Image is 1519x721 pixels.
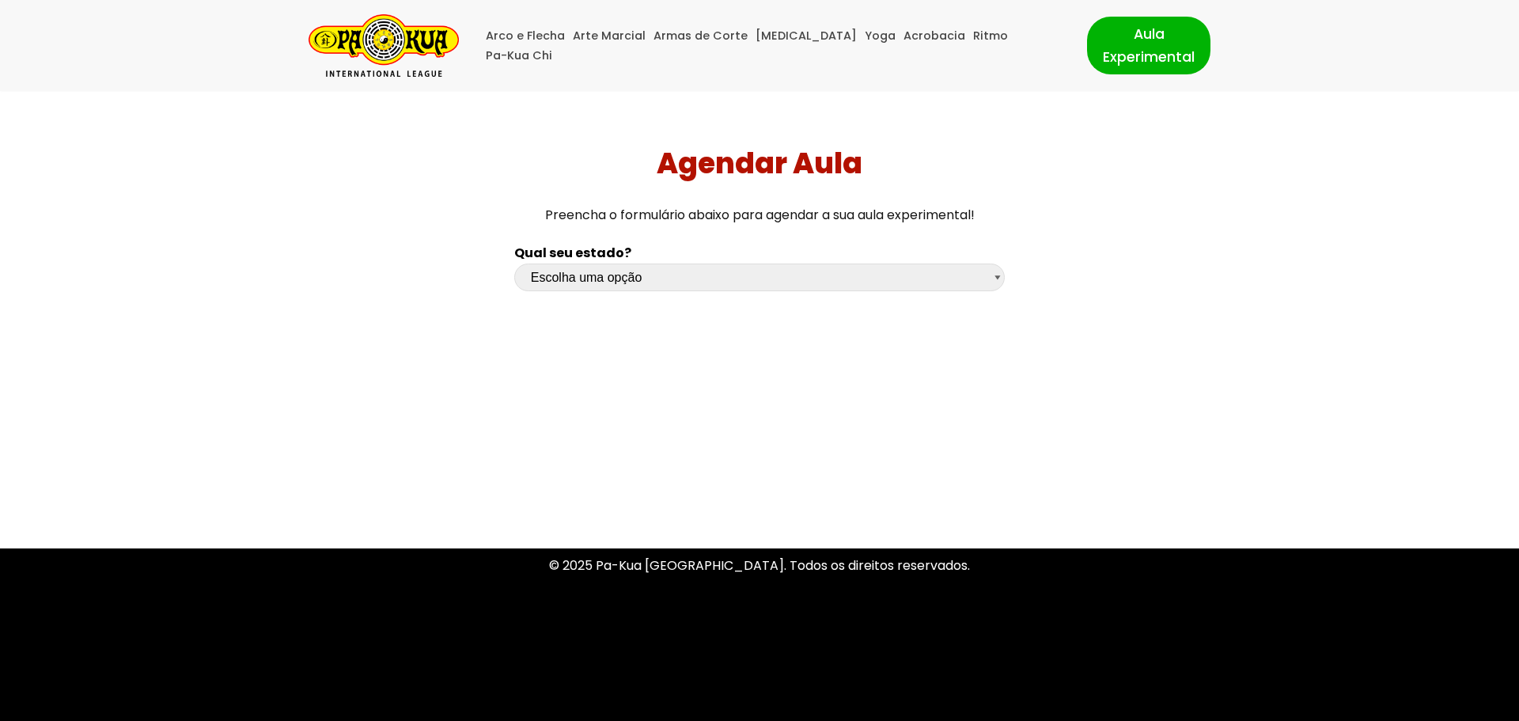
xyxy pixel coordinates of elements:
[653,26,748,46] a: Armas de Corte
[1087,17,1210,74] a: Aula Experimental
[903,26,965,46] a: Acrobacia
[6,146,1513,180] h1: Agendar Aula
[309,14,459,77] a: Pa-Kua Brasil Uma Escola de conhecimentos orientais para toda a família. Foco, habilidade concent...
[486,46,552,66] a: Pa-Kua Chi
[6,204,1513,226] p: Preencha o formulário abaixo para agendar a sua aula experimental!
[309,690,471,712] p: | Movido a
[309,555,1210,576] p: © 2025 Pa-Kua [GEOGRAPHIC_DATA]. Todos os direitos reservados.
[309,692,340,710] a: Neve
[973,26,1008,46] a: Ritmo
[573,26,646,46] a: Arte Marcial
[483,26,1063,66] div: Menu primário
[514,244,631,262] b: Qual seu estado?
[689,623,831,641] a: Política de Privacidade
[865,26,896,46] a: Yoga
[486,26,565,46] a: Arco e Flecha
[403,692,471,710] a: WordPress
[756,26,857,46] a: [MEDICAL_DATA]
